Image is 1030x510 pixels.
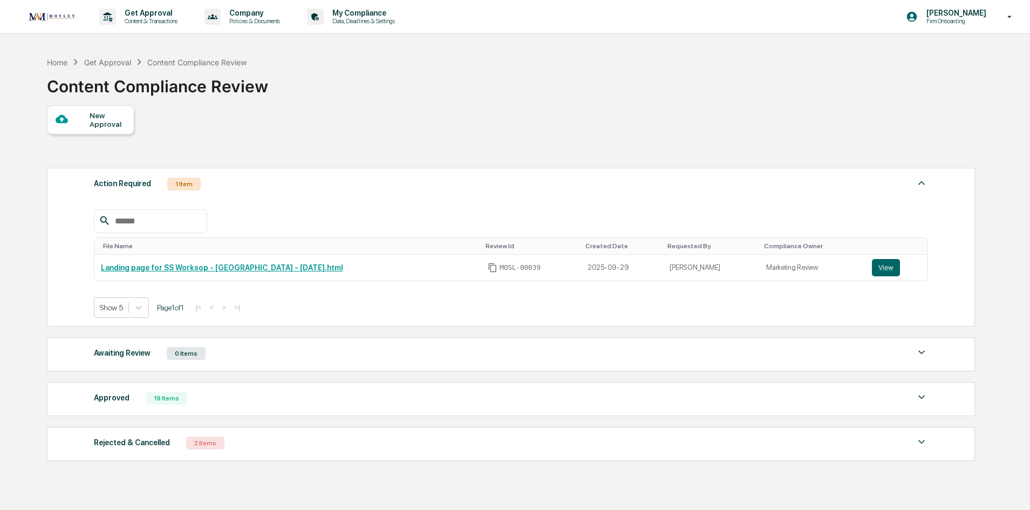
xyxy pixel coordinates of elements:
[206,303,217,312] button: <
[94,176,151,191] div: Action Required
[221,9,285,17] p: Company
[146,392,187,405] div: 19 Items
[874,242,923,250] div: Toggle SortBy
[585,242,659,250] div: Toggle SortBy
[221,17,285,25] p: Policies & Documents
[103,242,477,250] div: Toggle SortBy
[918,17,992,25] p: Firm Onboarding
[90,111,126,128] div: New Approval
[663,255,760,281] td: [PERSON_NAME]
[157,303,184,312] span: Page 1 of 1
[760,255,865,281] td: Marketing Review
[324,9,400,17] p: My Compliance
[94,346,151,360] div: Awaiting Review
[915,436,928,448] img: caret
[872,259,900,276] button: View
[486,242,577,250] div: Toggle SortBy
[918,9,992,17] p: [PERSON_NAME]
[186,437,224,450] div: 2 Items
[488,263,497,273] span: Copy Id
[94,436,170,450] div: Rejected & Cancelled
[147,58,247,67] div: Content Compliance Review
[26,10,78,24] img: logo
[872,259,921,276] a: View
[324,17,400,25] p: Data, Deadlines & Settings
[995,474,1025,504] iframe: Open customer support
[84,58,131,67] div: Get Approval
[915,391,928,404] img: caret
[47,58,67,67] div: Home
[219,303,229,312] button: >
[116,9,183,17] p: Get Approval
[667,242,755,250] div: Toggle SortBy
[192,303,204,312] button: |<
[47,68,268,96] div: Content Compliance Review
[915,346,928,359] img: caret
[231,303,243,312] button: >|
[581,255,664,281] td: 2025-09-29
[915,176,928,189] img: caret
[764,242,861,250] div: Toggle SortBy
[167,347,206,360] div: 0 Items
[101,263,343,272] a: Landing page for SS Worksop - [GEOGRAPHIC_DATA] - [DATE].html
[94,391,129,405] div: Approved
[167,178,201,191] div: 1 Item
[500,263,541,272] span: MOSL-00039
[116,17,183,25] p: Content & Transactions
